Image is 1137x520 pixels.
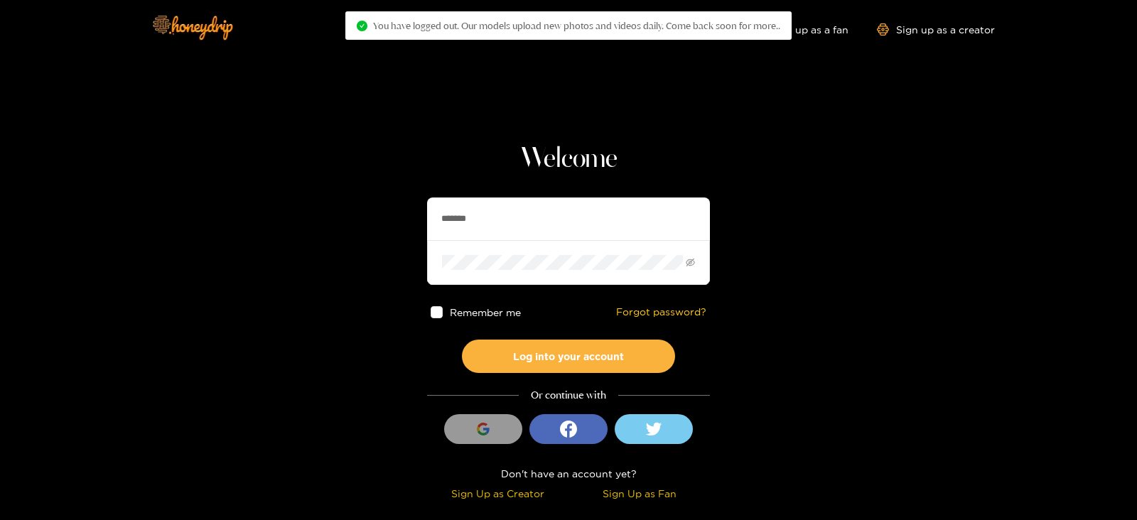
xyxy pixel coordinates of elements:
div: Sign Up as Fan [572,485,706,502]
span: eye-invisible [686,258,695,267]
button: Log into your account [462,340,675,373]
div: Don't have an account yet? [427,465,710,482]
a: Sign up as a creator [877,23,995,36]
div: Sign Up as Creator [431,485,565,502]
span: You have logged out. Our models upload new photos and videos daily. Come back soon for more.. [373,20,780,31]
a: Forgot password? [616,306,706,318]
h1: Welcome [427,142,710,176]
a: Sign up as a fan [751,23,848,36]
span: Remember me [450,307,521,318]
div: Or continue with [427,387,710,403]
span: check-circle [357,21,367,31]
